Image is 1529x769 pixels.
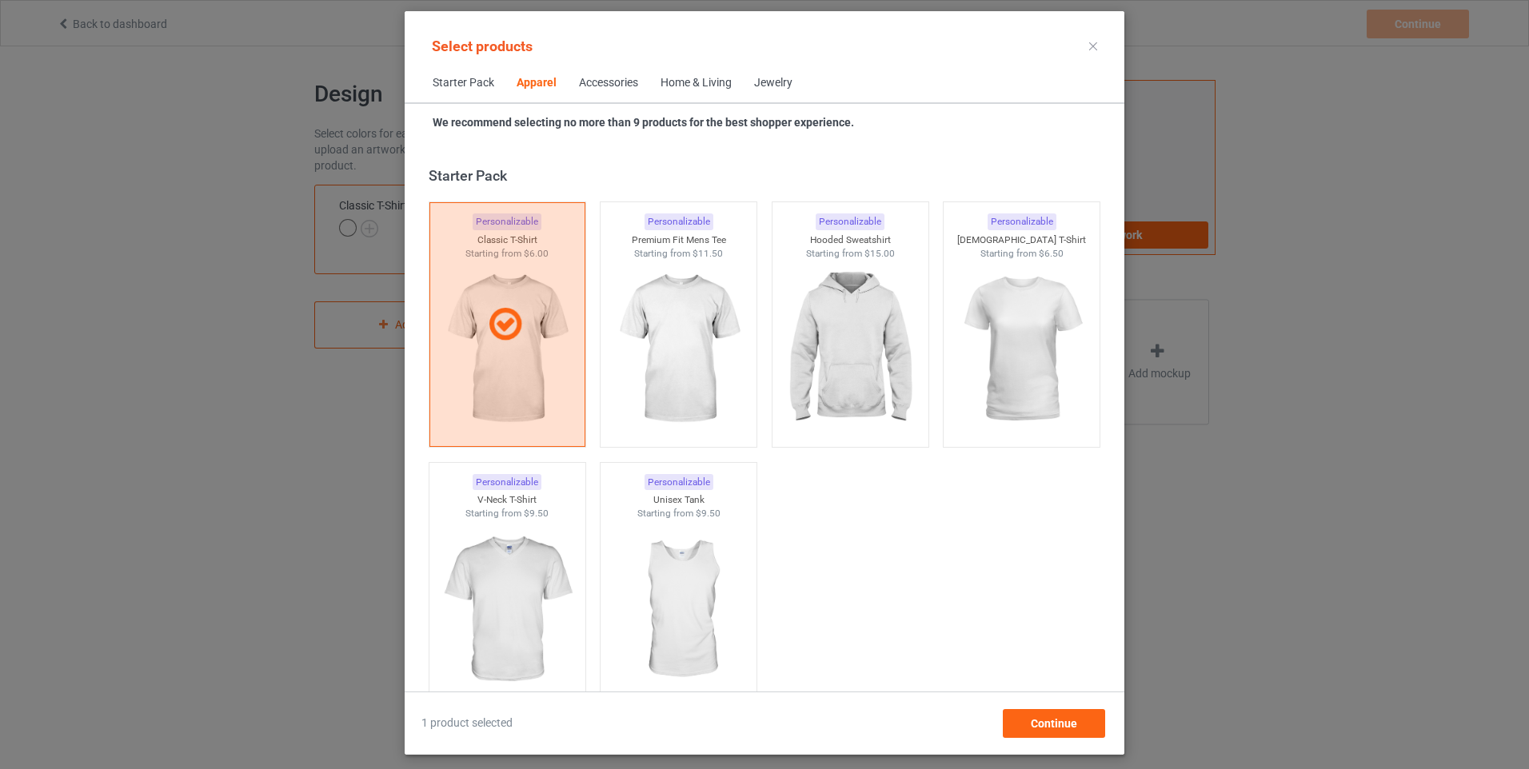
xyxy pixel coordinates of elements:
span: Continue [1031,717,1077,730]
div: Personalizable [473,474,541,491]
span: $9.50 [524,508,549,519]
div: Personalizable [645,213,713,230]
span: 1 product selected [421,715,513,731]
div: Premium Fit Mens Tee [601,233,757,247]
span: Select products [432,38,533,54]
img: regular.jpg [607,520,750,699]
div: Starting from [944,247,1100,261]
div: Personalizable [816,213,884,230]
strong: We recommend selecting no more than 9 products for the best shopper experience. [433,116,854,129]
div: Apparel [517,75,557,91]
div: Home & Living [661,75,732,91]
img: regular.jpg [436,520,579,699]
div: Personalizable [645,474,713,491]
img: regular.jpg [779,260,922,439]
div: Continue [1003,709,1105,738]
div: [DEMOGRAPHIC_DATA] T-Shirt [944,233,1100,247]
div: Jewelry [754,75,792,91]
div: Starting from [772,247,928,261]
div: V-Neck T-Shirt [429,493,585,507]
div: Starting from [601,247,757,261]
div: Starter Pack [429,166,1108,185]
span: $15.00 [864,248,895,259]
span: $6.50 [1039,248,1064,259]
img: regular.jpg [607,260,750,439]
div: Starting from [429,507,585,520]
div: Unisex Tank [601,493,757,507]
div: Accessories [579,75,638,91]
div: Starting from [601,507,757,520]
span: Starter Pack [421,64,505,102]
div: Hooded Sweatshirt [772,233,928,247]
span: $9.50 [696,508,721,519]
img: regular.jpg [950,260,1093,439]
span: $11.50 [693,248,723,259]
div: Personalizable [988,213,1056,230]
